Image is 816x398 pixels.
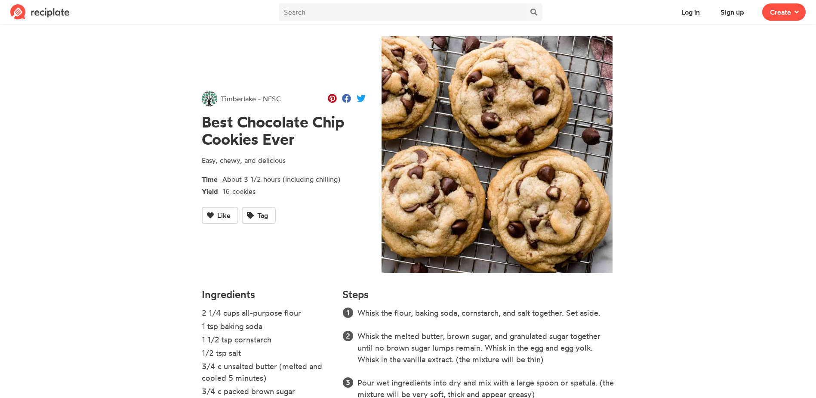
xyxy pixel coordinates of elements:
img: User's avatar [202,91,217,106]
span: About 3 1/2 hours (including chilling) [222,175,340,183]
span: Like [217,210,231,221]
span: Tag [257,210,268,221]
a: Timberlake - NESC [202,91,281,106]
li: 1 tsp baking soda [202,320,333,334]
img: Recipe of Best Chocolate Chip Cookies Ever by Timberlake - NESC [379,36,615,273]
h4: Steps [342,289,369,300]
li: 1 1/2 tsp cornstarch [202,334,333,347]
li: 2 1/4 cups all-purpose flour [202,307,333,320]
button: Like [202,207,238,224]
button: Log in [674,3,708,21]
p: Easy, chewy, and delicious [202,155,366,165]
span: 16 cookies [222,187,256,196]
span: Time [202,172,222,184]
h1: Best Chocolate Chip Cookies Ever [202,113,366,148]
li: Whisk the melted butter, brown sugar, and granulated sugar together until no brown sugar lumps re... [357,330,614,365]
span: Timberlake - NESC [221,93,281,104]
img: Reciplate [10,4,70,20]
span: Yield [202,184,222,196]
h4: Ingredients [202,289,333,300]
button: Sign up [713,3,752,21]
li: 1/2 tsp salt [202,347,333,361]
button: Create [762,3,806,21]
span: Create [770,7,791,17]
li: Whisk the flour, baking soda, cornstarch, and salt together. Set aside. [357,307,614,319]
button: Tag [242,207,276,224]
li: 3/4 c unsalted butter (melted and cooled 5 minutes) [202,361,333,386]
input: Search [279,3,525,21]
